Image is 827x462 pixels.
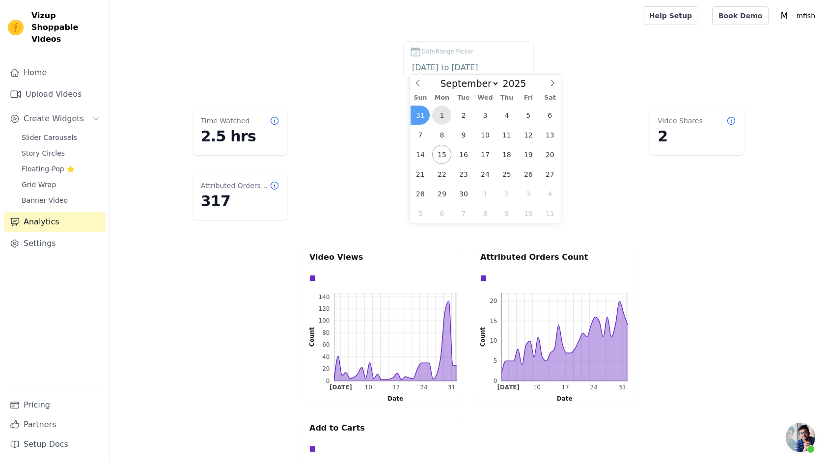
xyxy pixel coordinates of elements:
div: Data groups [307,272,454,284]
p: Video Views [309,251,457,263]
span: October 5, 2025 [411,204,430,223]
g: 80 [322,329,330,336]
text: [DATE] [330,384,352,391]
a: Floating-Pop ⭐ [16,162,106,176]
input: DateRange Picker [410,61,527,74]
g: Sun Aug 31 2025 00:00:00 GMT+0800 (中国标准时间) [448,384,455,391]
a: Grid Wrap [16,178,106,191]
g: Sun Aug 17 2025 00:00:00 GMT+0800 (中国标准时间) [561,384,569,391]
span: September 23, 2025 [454,164,473,184]
a: Settings [4,234,106,253]
select: Month [435,78,499,89]
span: DateRange Picker [421,47,473,56]
span: Thu [496,95,518,101]
a: Home [4,63,106,82]
a: Partners [4,415,106,435]
g: left ticks [490,293,501,384]
text: Date [557,395,573,402]
g: 0 [326,378,330,384]
span: September 11, 2025 [497,125,516,144]
text: 10 [490,337,497,344]
span: September 12, 2025 [519,125,538,144]
button: M mfish [776,7,819,25]
g: bottom ticks [497,381,628,391]
span: Banner Video [22,195,68,205]
g: Sun Aug 31 2025 00:00:00 GMT+0800 (中国标准时间) [618,384,626,391]
dd: 317 [201,192,279,210]
p: Add to Carts [309,422,457,434]
span: Floating-Pop ⭐ [22,164,75,174]
text: 20 [322,365,330,372]
text: 100 [319,317,330,324]
p: Attributed Orders Count [480,251,628,263]
a: Book Demo [712,6,769,25]
g: bottom ticks [330,381,457,391]
span: September 28, 2025 [411,184,430,203]
span: September 27, 2025 [540,164,559,184]
g: 60 [322,341,330,348]
a: Analytics [4,212,106,232]
span: September 4, 2025 [497,106,516,125]
span: September 16, 2025 [454,145,473,164]
a: Banner Video [16,193,106,207]
a: Setup Docs [4,435,106,454]
span: September 20, 2025 [540,145,559,164]
text: 31 [618,384,626,391]
text: 24 [590,384,597,391]
text: 10 [365,384,372,391]
g: Sun Aug 24 2025 00:00:00 GMT+0800 (中国标准时间) [420,384,427,391]
dt: Attributed Orders Count [201,181,270,190]
text: M [781,11,788,21]
span: October 7, 2025 [454,204,473,223]
span: September 2, 2025 [454,106,473,125]
span: September 6, 2025 [540,106,559,125]
text: 17 [561,384,569,391]
g: Sun Aug 24 2025 00:00:00 GMT+0800 (中国标准时间) [590,384,597,391]
text: 31 [448,384,455,391]
a: Pricing [4,395,106,415]
g: Sun Aug 10 2025 00:00:00 GMT+0800 (中国标准时间) [365,384,372,391]
text: 120 [319,305,330,312]
text: Count [479,327,486,347]
g: Sun Aug 03 2025 00:00:00 GMT+0800 (中国标准时间) [497,384,520,391]
span: Create Widgets [24,113,84,125]
span: September 19, 2025 [519,145,538,164]
text: 10 [533,384,541,391]
span: September 17, 2025 [475,145,495,164]
text: 5 [494,357,497,364]
a: Story Circles [16,146,106,160]
a: Help Setup [643,6,698,25]
img: Vizup [8,20,24,35]
g: Sun Aug 17 2025 00:00:00 GMT+0800 (中国标准时间) [392,384,400,391]
span: October 2, 2025 [497,184,516,203]
span: September 9, 2025 [454,125,473,144]
div: Data groups [478,272,625,284]
a: Upload Videos [4,84,106,104]
text: Count [308,327,315,347]
text: 140 [319,294,330,300]
span: Vizup Shoppable Videos [31,10,102,45]
span: September 26, 2025 [519,164,538,184]
text: 24 [420,384,427,391]
div: 开放式聊天 [786,423,815,452]
span: September 8, 2025 [432,125,451,144]
input: Year [499,78,535,89]
text: 20 [490,298,497,304]
span: October 6, 2025 [432,204,451,223]
span: Grid Wrap [22,180,56,190]
span: September 7, 2025 [411,125,430,144]
dd: 2.5 hrs [201,128,279,145]
span: September 24, 2025 [475,164,495,184]
span: Slider Carousels [22,133,77,142]
span: September 21, 2025 [411,164,430,184]
span: October 1, 2025 [475,184,495,203]
g: left axis [469,293,502,384]
span: Tue [453,95,474,101]
div: Data groups [307,443,454,455]
span: October 10, 2025 [519,204,538,223]
span: Mon [431,95,453,101]
g: 15 [490,318,497,325]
